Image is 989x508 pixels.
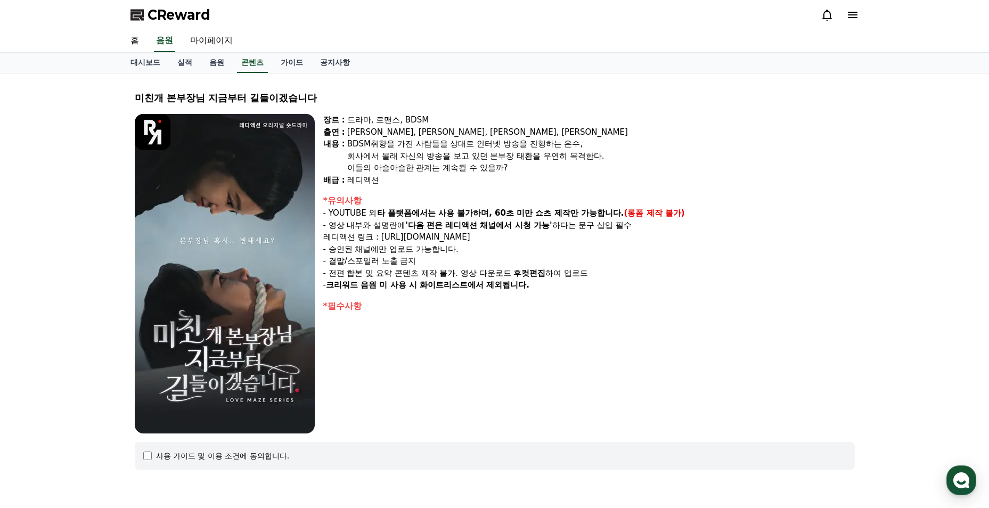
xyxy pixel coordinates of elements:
img: logo [135,114,171,150]
a: 음원 [154,30,175,52]
div: BDSM취향을 가진 사람들을 상대로 인터넷 방송을 진행하는 은수, [347,138,855,150]
p: 레디액션 링크 : [URL][DOMAIN_NAME] [323,231,855,243]
a: 홈 [122,30,148,52]
a: 마이페이지 [182,30,241,52]
div: 배급 : [323,174,345,186]
strong: 크리워드 음원 미 사용 시 화이트리스트에서 제외됩니다. [326,280,529,290]
a: 설정 [137,338,205,364]
div: [PERSON_NAME], [PERSON_NAME], [PERSON_NAME], [PERSON_NAME] [347,126,855,138]
div: *유의사항 [323,194,855,207]
div: 이들의 아슬아슬한 관계는 계속될 수 있을까? [347,162,855,174]
div: 내용 : [323,138,345,174]
a: 대시보드 [122,53,169,73]
strong: 타 플랫폼에서는 사용 불가하며, 60초 미만 쇼츠 제작만 가능합니다. [377,208,624,218]
span: 대화 [97,354,110,363]
p: - 결말/스포일러 노출 금지 [323,255,855,267]
strong: (롱폼 제작 불가) [624,208,685,218]
p: - 영상 내부와 설명란에 하다는 문구 삽입 필수 [323,219,855,232]
a: 음원 [201,53,233,73]
a: CReward [130,6,210,23]
span: CReward [148,6,210,23]
div: 장르 : [323,114,345,126]
span: 설정 [165,354,177,362]
div: *필수사항 [323,300,855,313]
a: 공지사항 [312,53,358,73]
a: 실적 [169,53,201,73]
p: - 승인된 채널에만 업로드 가능합니다. [323,243,855,256]
div: 회사에서 몰래 자신의 방송을 보고 있던 본부장 태환을 우연히 목격한다. [347,150,855,162]
a: 홈 [3,338,70,364]
strong: 컷편집 [521,268,545,278]
div: 레디액션 [347,174,855,186]
p: - 전편 합본 및 요약 콘텐츠 제작 불가. 영상 다운로드 후 하여 업로드 [323,267,855,280]
a: 콘텐츠 [237,53,268,73]
a: 대화 [70,338,137,364]
div: 출연 : [323,126,345,138]
div: 드라마, 로맨스, BDSM [347,114,855,126]
div: 사용 가이드 및 이용 조건에 동의합니다. [156,450,290,461]
a: 가이드 [272,53,312,73]
strong: '다음 편은 레디액션 채널에서 시청 가능' [405,220,552,230]
img: video [135,114,315,433]
p: - YOUTUBE 외 [323,207,855,219]
span: 홈 [34,354,40,362]
div: 미친개 본부장님 지금부터 길들이겠습니다 [135,91,855,105]
p: - [323,279,855,291]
